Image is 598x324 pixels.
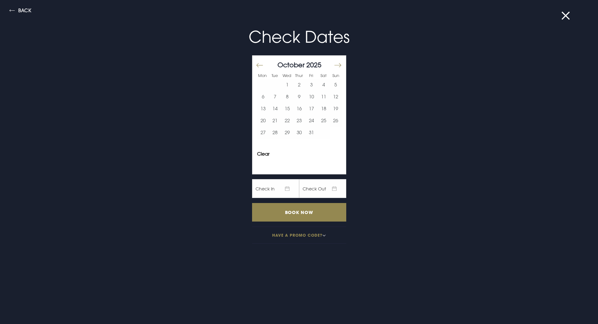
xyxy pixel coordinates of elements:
[257,91,269,103] td: Choose Monday, October 6, 2025 as your start date.
[305,127,318,139] td: Choose Friday, October 31, 2025 as your start date.
[257,127,269,139] button: 27
[293,79,305,91] td: Choose Thursday, October 2, 2025 as your start date.
[305,79,318,91] button: 3
[317,115,330,127] button: 25
[281,115,294,127] td: Choose Wednesday, October 22, 2025 as your start date.
[317,91,330,103] td: Choose Saturday, October 11, 2025 as your start date.
[281,127,294,139] td: Choose Wednesday, October 29, 2025 as your start date.
[293,127,305,139] button: 30
[150,25,449,49] p: Check Dates
[305,115,318,127] button: 24
[293,115,305,127] button: 23
[281,115,294,127] button: 22
[269,103,281,115] td: Choose Tuesday, October 14, 2025 as your start date.
[317,103,330,115] td: Choose Saturday, October 18, 2025 as your start date.
[257,127,269,139] td: Choose Monday, October 27, 2025 as your start date.
[269,115,281,127] td: Choose Tuesday, October 21, 2025 as your start date.
[293,103,305,115] td: Choose Thursday, October 16, 2025 as your start date.
[317,91,330,103] button: 11
[330,79,342,91] td: Choose Sunday, October 5, 2025 as your start date.
[257,91,269,103] button: 6
[269,103,281,115] button: 14
[9,8,31,15] button: Back
[281,91,294,103] button: 8
[252,179,299,198] span: Check In
[330,115,342,127] td: Choose Sunday, October 26, 2025 as your start date.
[269,91,281,103] td: Choose Tuesday, October 7, 2025 as your start date.
[281,79,294,91] button: 1
[256,58,263,72] button: Move backward to switch to the previous month.
[269,127,281,139] td: Choose Tuesday, October 28, 2025 as your start date.
[330,103,342,115] td: Choose Sunday, October 19, 2025 as your start date.
[281,127,294,139] button: 29
[305,79,318,91] td: Choose Friday, October 3, 2025 as your start date.
[281,103,294,115] button: 15
[305,103,318,115] td: Choose Friday, October 17, 2025 as your start date.
[269,91,281,103] button: 7
[317,79,330,91] button: 4
[305,103,318,115] button: 17
[317,103,330,115] button: 18
[330,91,342,103] td: Choose Sunday, October 12, 2025 as your start date.
[293,115,305,127] td: Choose Thursday, October 23, 2025 as your start date.
[330,115,342,127] button: 26
[257,151,270,156] button: Clear
[252,203,346,222] input: Book Now
[293,127,305,139] td: Choose Thursday, October 30, 2025 as your start date.
[305,115,318,127] td: Choose Friday, October 24, 2025 as your start date.
[269,127,281,139] button: 28
[305,127,318,139] button: 31
[281,79,294,91] td: Choose Wednesday, October 1, 2025 as your start date.
[330,79,342,91] button: 5
[281,91,294,103] td: Choose Wednesday, October 8, 2025 as your start date.
[305,91,318,103] button: 10
[252,227,346,244] button: Have a promo code?
[317,115,330,127] td: Choose Saturday, October 25, 2025 as your start date.
[281,103,294,115] td: Choose Wednesday, October 15, 2025 as your start date.
[257,115,269,127] td: Choose Monday, October 20, 2025 as your start date.
[277,61,304,69] span: October
[330,91,342,103] button: 12
[257,115,269,127] button: 20
[293,91,305,103] button: 9
[269,115,281,127] button: 21
[306,61,321,69] span: 2025
[257,103,269,115] td: Choose Monday, October 13, 2025 as your start date.
[299,179,346,198] span: Check Out
[257,103,269,115] button: 13
[293,91,305,103] td: Choose Thursday, October 9, 2025 as your start date.
[317,79,330,91] td: Choose Saturday, October 4, 2025 as your start date.
[334,58,341,72] button: Move forward to switch to the next month.
[293,103,305,115] button: 16
[330,103,342,115] button: 19
[305,91,318,103] td: Choose Friday, October 10, 2025 as your start date.
[293,79,305,91] button: 2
